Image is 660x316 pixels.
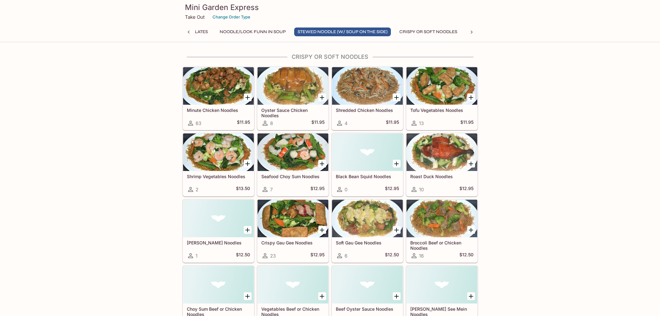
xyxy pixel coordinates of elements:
h5: Shredded Chicken Noodles [336,108,399,113]
button: Add Seafood Choy Sum Noodles [318,160,326,168]
h5: Black Bean Squid Noodles [336,174,399,179]
div: Soft Gau Gee Noodles [332,200,403,237]
div: Shrimp Vegetables Noodles [183,133,254,171]
span: 0 [345,187,347,193]
h5: $12.95 [385,186,399,193]
a: Crispy Gau Gee Noodles23$12.95 [257,199,329,263]
span: 16 [419,253,424,259]
button: Crispy or Soft Noodles [396,28,461,36]
div: Tofu Vegetables Noodles [407,67,477,105]
p: Take Out [185,14,205,20]
h5: [PERSON_NAME] Noodles [187,240,250,245]
h5: Soft Gau Gee Noodles [336,240,399,245]
span: 63 [196,120,201,126]
h5: Crispy Gau Gee Noodles [261,240,325,245]
a: Oyster Sauce Chicken Noodles8$11.95 [257,67,329,130]
button: Add Soft Gau Gee Noodles [393,226,401,234]
a: Seafood Choy Sum Noodles7$12.95 [257,133,329,196]
button: Add Oyster Sauce Chicken Noodles [318,93,326,101]
a: Soft Gau Gee Noodles6$12.50 [332,199,403,263]
div: Oyster Sauce Chicken Noodles [258,67,328,105]
div: Seafood Choy Sum Noodles [258,133,328,171]
span: 10 [419,187,424,193]
a: Minute Chicken Noodles63$11.95 [183,67,254,130]
h5: Seafood Choy Sum Noodles [261,174,325,179]
h5: $13.50 [236,186,250,193]
h3: Mini Garden Express [185,3,475,12]
div: Black Bean Squid Noodles [332,133,403,171]
button: Stewed Noodle (w/ Soup on the Side) [294,28,391,36]
h5: $12.50 [385,252,399,259]
div: Crispy Gau Gee Noodles [258,200,328,237]
h5: $11.95 [311,119,325,127]
a: [PERSON_NAME] Noodles1$12.50 [183,199,254,263]
button: Add Broccoli Beef or Chicken Noodles [467,226,475,234]
button: Add Shredded Chicken Noodles [393,93,401,101]
span: 7 [270,187,273,193]
span: 1 [196,253,197,259]
h5: $12.50 [459,252,473,259]
div: Broccoli Beef or Chicken Noodles [407,200,477,237]
button: Noodle/Look Funn in Soup [216,28,289,36]
h5: Shrimp Vegetables Noodles [187,174,250,179]
h5: $12.95 [310,186,325,193]
button: Add Sam See Mein Noodles [467,292,475,300]
div: Sam See Mein Noodles [407,266,477,303]
span: 4 [345,120,348,126]
div: Choy Sum Beef or Chicken Noodles [183,266,254,303]
button: Add Vegetables Beef or Chicken Noodles [318,292,326,300]
div: Vegetables Beef or Chicken Noodles [258,266,328,303]
button: Add Black Bean Squid Noodles [393,160,401,168]
div: Minute Chicken Noodles [183,67,254,105]
h5: Minute Chicken Noodles [187,108,250,113]
button: Add Tofu Vegetables Noodles [467,93,475,101]
h5: $12.50 [236,252,250,259]
button: Add Roast Duck Noodles [467,160,475,168]
button: Add Choy Sum Beef or Chicken Noodles [244,292,252,300]
button: Add Char Siu Noodles [244,226,252,234]
h5: $12.95 [459,186,473,193]
a: Shredded Chicken Noodles4$11.95 [332,67,403,130]
div: Beef Oyster Sauce Noodles [332,266,403,303]
h5: $11.95 [386,119,399,127]
h5: Oyster Sauce Chicken Noodles [261,108,325,118]
h5: $11.95 [237,119,250,127]
a: Tofu Vegetables Noodles13$11.95 [406,67,478,130]
h5: $11.95 [460,119,473,127]
a: Black Bean Squid Noodles0$12.95 [332,133,403,196]
span: 23 [270,253,276,259]
a: Roast Duck Noodles10$12.95 [406,133,478,196]
span: 13 [419,120,424,126]
a: Broccoli Beef or Chicken Noodles16$12.50 [406,199,478,263]
button: Change Order Type [210,12,253,22]
span: 8 [270,120,273,126]
button: Add Shrimp Vegetables Noodles [244,160,252,168]
button: Add Minute Chicken Noodles [244,93,252,101]
h5: $12.95 [310,252,325,259]
h5: Beef Oyster Sauce Noodles [336,306,399,312]
a: Shrimp Vegetables Noodles2$13.50 [183,133,254,196]
button: Add Beef Oyster Sauce Noodles [393,292,401,300]
h5: Tofu Vegetables Noodles [410,108,473,113]
h5: Roast Duck Noodles [410,174,473,179]
span: 6 [345,253,347,259]
div: Shredded Chicken Noodles [332,67,403,105]
h5: Broccoli Beef or Chicken Noodles [410,240,473,250]
h4: Crispy or Soft Noodles [182,53,478,60]
button: Add Crispy Gau Gee Noodles [318,226,326,234]
div: Char Siu Noodles [183,200,254,237]
span: 2 [196,187,198,193]
div: Roast Duck Noodles [407,133,477,171]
